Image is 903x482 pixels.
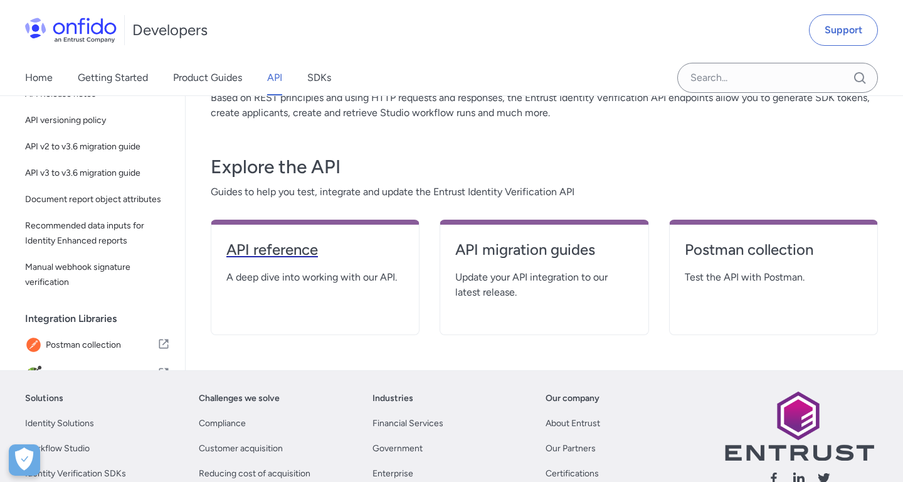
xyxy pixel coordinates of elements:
span: Recommended data inputs for Identity Enhanced reports [25,218,170,249]
a: Identity Verification SDKs [25,466,126,481]
a: IconOpenAPI specificationsOpenAPI specifications [20,360,175,388]
a: Our company [546,391,599,406]
a: Getting Started [78,60,148,95]
a: About Entrust [546,416,600,431]
a: Support [809,14,878,46]
span: API v2 to v3.6 migration guide [25,139,170,154]
a: Our Partners [546,441,596,456]
a: Challenges we solve [199,391,280,406]
a: Compliance [199,416,246,431]
div: Cookie Preferences [9,444,40,476]
span: Test the API with Postman. [685,270,862,285]
span: OpenAPI specifications [46,365,157,383]
a: IconPostman collectionPostman collection [20,331,175,359]
a: Solutions [25,391,63,406]
div: Integration Libraries [25,306,180,331]
h1: Developers [132,20,208,40]
a: API v3 to v3.6 migration guide [20,161,175,186]
a: Product Guides [173,60,242,95]
a: Financial Services [372,416,443,431]
span: Document report object attributes [25,192,170,207]
p: Based on REST principles and using HTTP requests and responses, the Entrust Identity Verification... [211,90,878,120]
a: Certifications [546,466,599,481]
a: Enterprise [372,466,413,481]
span: A deep dive into working with our API. [226,270,404,285]
span: Guides to help you test, integrate and update the Entrust Identity Verification API [211,185,878,200]
span: Postman collection [46,336,157,354]
a: API migration guides [455,240,633,270]
a: Identity Solutions [25,416,94,431]
span: Manual webhook signature verification [25,260,170,290]
input: Onfido search input field [677,63,878,93]
a: Government [372,441,423,456]
a: Industries [372,391,413,406]
h4: API reference [226,240,404,260]
a: API [267,60,282,95]
h3: Explore the API [211,154,878,179]
a: Manual webhook signature verification [20,255,175,295]
button: Open Preferences [9,444,40,476]
a: API versioning policy [20,108,175,133]
a: Postman collection [685,240,862,270]
h4: Postman collection [685,240,862,260]
img: IconOpenAPI specifications [25,365,46,383]
a: Customer acquisition [199,441,283,456]
a: Workflow Studio [25,441,90,456]
img: Entrust logo [724,391,874,461]
img: Onfido Logo [25,18,117,43]
img: IconPostman collection [25,336,46,354]
span: Update your API integration to our latest release. [455,270,633,300]
a: Reducing cost of acquisition [199,466,310,481]
a: API reference [226,240,404,270]
a: Home [25,60,53,95]
a: Document report object attributes [20,187,175,212]
span: API versioning policy [25,113,170,128]
h4: API migration guides [455,240,633,260]
a: Recommended data inputs for Identity Enhanced reports [20,213,175,254]
a: API v2 to v3.6 migration guide [20,134,175,159]
a: SDKs [307,60,331,95]
span: API v3 to v3.6 migration guide [25,166,170,181]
